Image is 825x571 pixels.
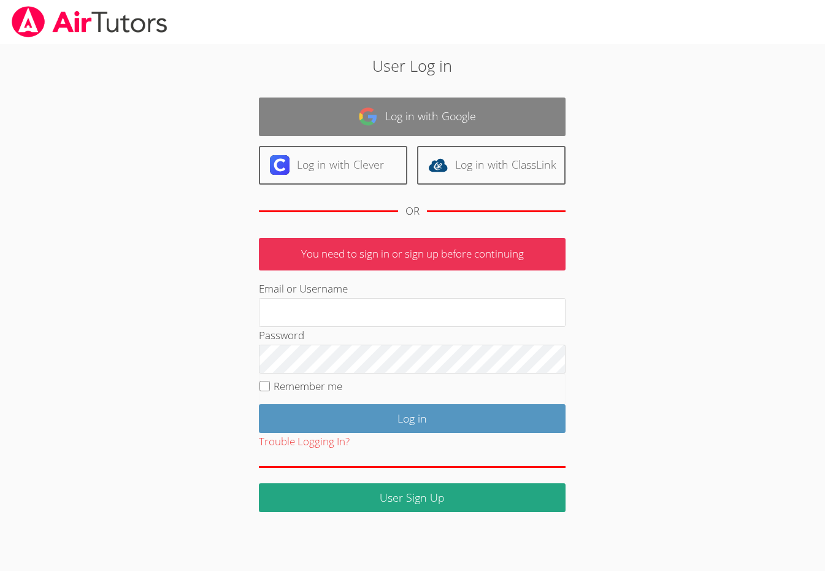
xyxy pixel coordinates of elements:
p: You need to sign in or sign up before continuing [259,238,566,270]
h2: User Log in [190,54,635,77]
label: Email or Username [259,282,348,296]
a: Log in with Clever [259,146,407,185]
a: User Sign Up [259,483,566,512]
div: OR [405,202,420,220]
a: Log in with Google [259,98,566,136]
label: Remember me [274,379,342,393]
label: Password [259,328,304,342]
a: Log in with ClassLink [417,146,566,185]
img: classlink-logo-d6bb404cc1216ec64c9a2012d9dc4662098be43eaf13dc465df04b49fa7ab582.svg [428,155,448,175]
img: airtutors_banner-c4298cdbf04f3fff15de1276eac7730deb9818008684d7c2e4769d2f7ddbe033.png [10,6,169,37]
img: google-logo-50288ca7cdecda66e5e0955fdab243c47b7ad437acaf1139b6f446037453330a.svg [358,107,378,126]
button: Trouble Logging In? [259,433,350,451]
img: clever-logo-6eab21bc6e7a338710f1a6ff85c0baf02591cd810cc4098c63d3a4b26e2feb20.svg [270,155,290,175]
input: Log in [259,404,566,433]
